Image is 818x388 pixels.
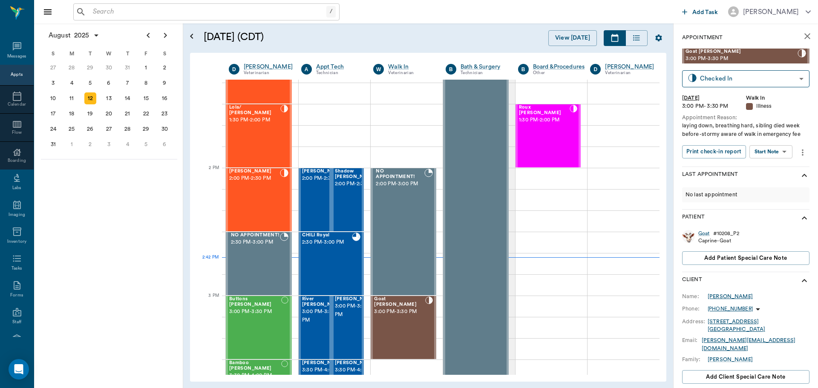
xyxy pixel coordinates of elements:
span: 2:00 PM - 2:30 PM [302,174,345,183]
div: CHECKED_IN, 2:00 PM - 2:30 PM [226,168,292,232]
span: 3:30 PM - 4:00 PM [229,371,281,380]
span: 2:00 PM - 2:30 PM [229,174,280,183]
div: [PERSON_NAME] [708,293,753,300]
span: NO APPOINTMENT! [231,233,280,238]
div: Tuesday, August 26, 2025 [84,123,96,135]
div: Saturday, August 9, 2025 [158,77,170,89]
div: Sunday, August 3, 2025 [47,77,59,89]
div: Address: [682,318,708,325]
svg: show more [799,213,809,223]
p: Client [682,276,702,286]
div: Friday, August 1, 2025 [140,62,152,74]
div: Friday, August 15, 2025 [140,92,152,104]
span: Roux [PERSON_NAME] [519,105,570,116]
div: 3:00 PM - 3:30 PM [682,102,746,110]
a: [PERSON_NAME] [708,356,753,363]
div: W [373,64,384,75]
span: [PERSON_NAME] [302,169,345,174]
input: Search [89,6,326,18]
div: [PERSON_NAME] [244,63,293,71]
a: Goat [698,230,710,237]
div: [PERSON_NAME] [605,63,654,71]
div: D [229,64,239,75]
div: Veterinarian [388,69,433,77]
span: Add client Special Care Note [706,372,786,382]
div: Veterinarian [244,69,293,77]
div: Wednesday, July 30, 2025 [103,62,115,74]
a: [PERSON_NAME][EMAIL_ADDRESS][DOMAIN_NAME] [702,338,795,351]
img: Profile Image [682,230,695,243]
div: F [137,47,156,60]
span: Shadow [PERSON_NAME] [335,169,377,180]
span: 2:00 PM - 3:00 PM [376,180,424,188]
div: Today, Tuesday, August 12, 2025 [84,92,96,104]
div: READY_TO_CHECKOUT, 2:30 PM - 3:00 PM [299,232,364,296]
div: NOT_CONFIRMED, 3:00 PM - 3:30 PM [299,296,331,359]
a: Appt Tech [316,63,361,71]
span: 3:00 PM - 3:30 PM [686,55,798,63]
div: D [590,64,601,75]
div: Email: [682,336,702,344]
span: Goat [PERSON_NAME] [374,296,425,308]
span: Goat [PERSON_NAME] [686,49,798,55]
div: Tasks [12,265,22,272]
div: W [100,47,118,60]
div: Friday, August 8, 2025 [140,77,152,89]
div: S [155,47,174,60]
span: [PERSON_NAME] [335,296,377,302]
div: Thursday, September 4, 2025 [121,138,133,150]
button: Print check-in report [682,145,746,158]
div: Sunday, August 17, 2025 [47,108,59,120]
div: Monday, August 4, 2025 [66,77,78,89]
div: laying down, breathing hard, sibling died week before -stormy aware of walk in emergency fee [682,122,809,138]
div: Wednesday, August 20, 2025 [103,108,115,120]
button: more [796,145,809,160]
div: Open Intercom Messenger [9,359,29,379]
svg: show more [799,276,809,286]
a: Walk In [388,63,433,71]
div: / [326,6,336,17]
a: [STREET_ADDRESS][GEOGRAPHIC_DATA] [708,319,765,332]
span: 2:30 PM - 3:00 PM [231,238,280,247]
span: 3:30 PM - 4:00 PM [302,366,345,383]
a: Board &Procedures [533,63,585,71]
div: Other [533,69,585,77]
a: Bath & Surgery [461,63,505,71]
div: Saturday, August 30, 2025 [158,123,170,135]
div: S [44,47,63,60]
div: Sunday, August 24, 2025 [47,123,59,135]
div: Sunday, August 10, 2025 [47,92,59,104]
div: Friday, August 29, 2025 [140,123,152,135]
svg: show more [799,170,809,181]
button: Open calendar [187,20,197,53]
button: [PERSON_NAME] [721,4,818,20]
button: Add client Special Care Note [682,370,809,384]
div: Tuesday, August 5, 2025 [84,77,96,89]
span: Bamboo [PERSON_NAME] [229,360,281,371]
div: Saturday, September 6, 2025 [158,138,170,150]
div: Thursday, July 31, 2025 [121,62,133,74]
span: [PERSON_NAME] [302,360,345,366]
span: 3:30 PM - 4:00 PM [335,366,377,383]
div: Sunday, July 27, 2025 [47,62,59,74]
div: Tuesday, August 19, 2025 [84,108,96,120]
span: [PERSON_NAME] [229,169,280,174]
div: Start Note [755,147,779,157]
div: Forms [10,292,23,299]
div: M [63,47,81,60]
div: Monday, August 11, 2025 [66,92,78,104]
div: [DATE] [682,94,746,102]
div: Imaging [9,212,25,218]
div: B [446,64,456,75]
div: Inventory [7,239,26,245]
span: August [47,29,72,41]
span: 2025 [72,29,91,41]
div: Appts [11,72,23,78]
div: Walk In [746,94,810,102]
div: Family: [682,356,708,363]
div: CHECKED_IN, 2:00 PM - 2:30 PM [299,168,331,232]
